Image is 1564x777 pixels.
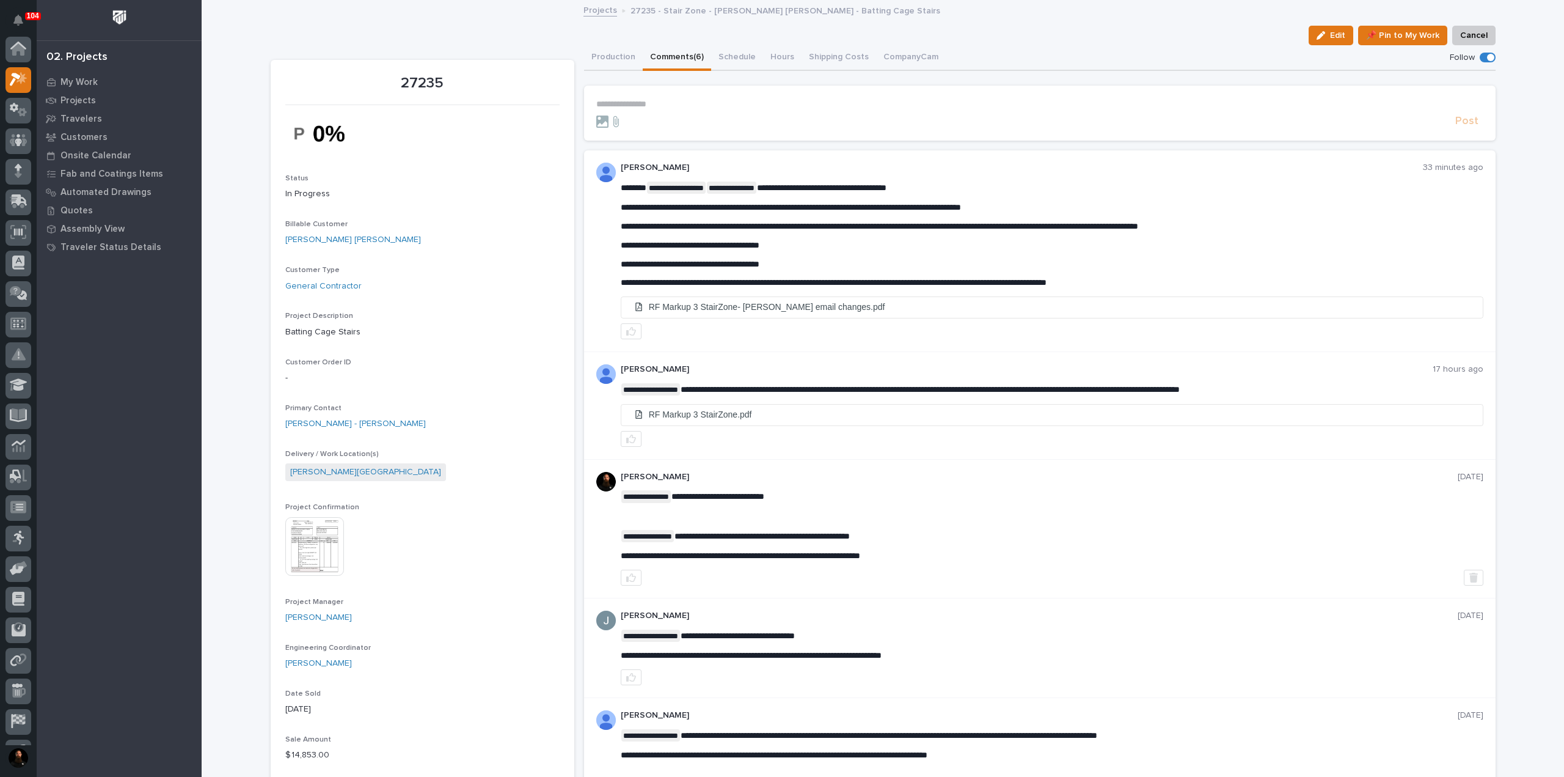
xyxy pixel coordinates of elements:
button: like this post [621,669,641,685]
button: Notifications [5,7,31,33]
p: Traveler Status Details [60,242,161,253]
img: Workspace Logo [108,6,131,29]
span: Engineering Coordinator [285,644,371,652]
img: AOh14GhUnP333BqRmXh-vZ-TpYZQaFVsuOFmGre8SRZf2A=s96-c [596,364,616,384]
p: Quotes [60,205,93,216]
p: Onsite Calendar [60,150,131,161]
p: My Work [60,77,98,88]
span: Customer Order ID [285,359,351,366]
button: Cancel [1452,26,1496,45]
a: [PERSON_NAME] [PERSON_NAME] [285,234,421,246]
span: Billable Customer [285,221,348,228]
span: Customer Type [285,267,340,274]
a: Projects [583,2,617,17]
button: Comments (6) [643,45,711,71]
button: Schedule [711,45,763,71]
p: [PERSON_NAME] [621,163,1423,173]
a: Traveler Status Details [37,238,202,256]
button: Post [1450,114,1483,128]
a: Onsite Calendar [37,146,202,164]
a: [PERSON_NAME] [285,611,352,624]
span: Primary Contact [285,405,342,412]
p: In Progress [285,188,560,201]
span: Cancel [1460,28,1488,43]
button: like this post [621,570,641,586]
button: users-avatar [5,745,31,771]
p: [PERSON_NAME] [621,611,1458,621]
p: - [285,372,560,385]
p: Assembly View [60,224,125,235]
p: 104 [27,12,39,20]
p: Projects [60,95,96,106]
a: RF Markup 3 StairZone- [PERSON_NAME] email changes.pdf [621,297,1483,318]
a: Automated Drawings [37,183,202,201]
span: Project Description [285,312,353,320]
p: [DATE] [285,703,560,716]
p: [PERSON_NAME] [621,472,1458,482]
span: Edit [1330,30,1345,41]
p: Automated Drawings [60,187,152,198]
p: 33 minutes ago [1423,163,1483,173]
p: [DATE] [1458,472,1483,482]
p: Fab and Coatings Items [60,169,163,180]
p: 27235 - Stair Zone - [PERSON_NAME] [PERSON_NAME] - Batting Cage Stairs [630,3,940,17]
p: Follow [1450,53,1475,63]
a: Projects [37,91,202,109]
a: Fab and Coatings Items [37,164,202,183]
span: Sale Amount [285,736,331,743]
a: General Contractor [285,280,362,293]
p: $ 14,853.00 [285,749,560,762]
div: Notifications104 [15,15,31,34]
span: Status [285,175,309,182]
img: zmKUmRVDQjmBLfnAs97p [596,472,616,492]
img: ACg8ocIJHU6JEmo4GV-3KL6HuSvSpWhSGqG5DdxF6tKpN6m2=s96-c [596,611,616,630]
button: 📌 Pin to My Work [1358,26,1447,45]
p: 17 hours ago [1433,364,1483,375]
button: Shipping Costs [802,45,876,71]
a: My Work [37,73,202,91]
span: Delivery / Work Location(s) [285,451,379,458]
button: Hours [763,45,802,71]
span: Post [1455,114,1478,128]
button: Edit [1309,26,1353,45]
button: like this post [621,323,641,339]
p: Travelers [60,114,102,125]
li: RF Markup 3 StairZone- [PERSON_NAME] email changes.pdf [621,297,1483,317]
span: Project Confirmation [285,504,359,511]
a: [PERSON_NAME] [285,657,352,670]
a: RF Markup 3 StairZone.pdf [621,405,1483,425]
button: like this post [621,431,641,447]
a: [PERSON_NAME][GEOGRAPHIC_DATA] [290,466,441,479]
button: CompanyCam [876,45,946,71]
a: Travelers [37,109,202,128]
p: 27235 [285,75,560,92]
img: AOh14GhUnP333BqRmXh-vZ-TpYZQaFVsuOFmGre8SRZf2A=s96-c [596,710,616,730]
p: Customers [60,132,108,143]
div: 02. Projects [46,51,108,64]
a: [PERSON_NAME] - [PERSON_NAME] [285,418,426,430]
img: IKf3JurMnyaGxbiRSr6bjZRT8g-3qmYQfi5G7W8ve1o [285,112,377,155]
p: [DATE] [1458,710,1483,721]
a: Customers [37,128,202,146]
p: Batting Cage Stairs [285,326,560,339]
button: Delete post [1464,570,1483,586]
a: Quotes [37,201,202,219]
a: Assembly View [37,219,202,238]
p: [PERSON_NAME] [621,710,1458,721]
img: AOh14GhUnP333BqRmXh-vZ-TpYZQaFVsuOFmGre8SRZf2A=s96-c [596,163,616,182]
span: Date Sold [285,690,321,698]
p: [DATE] [1458,611,1483,621]
span: 📌 Pin to My Work [1366,28,1439,43]
p: [PERSON_NAME] [621,364,1433,375]
button: Production [584,45,643,71]
span: Project Manager [285,598,343,606]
